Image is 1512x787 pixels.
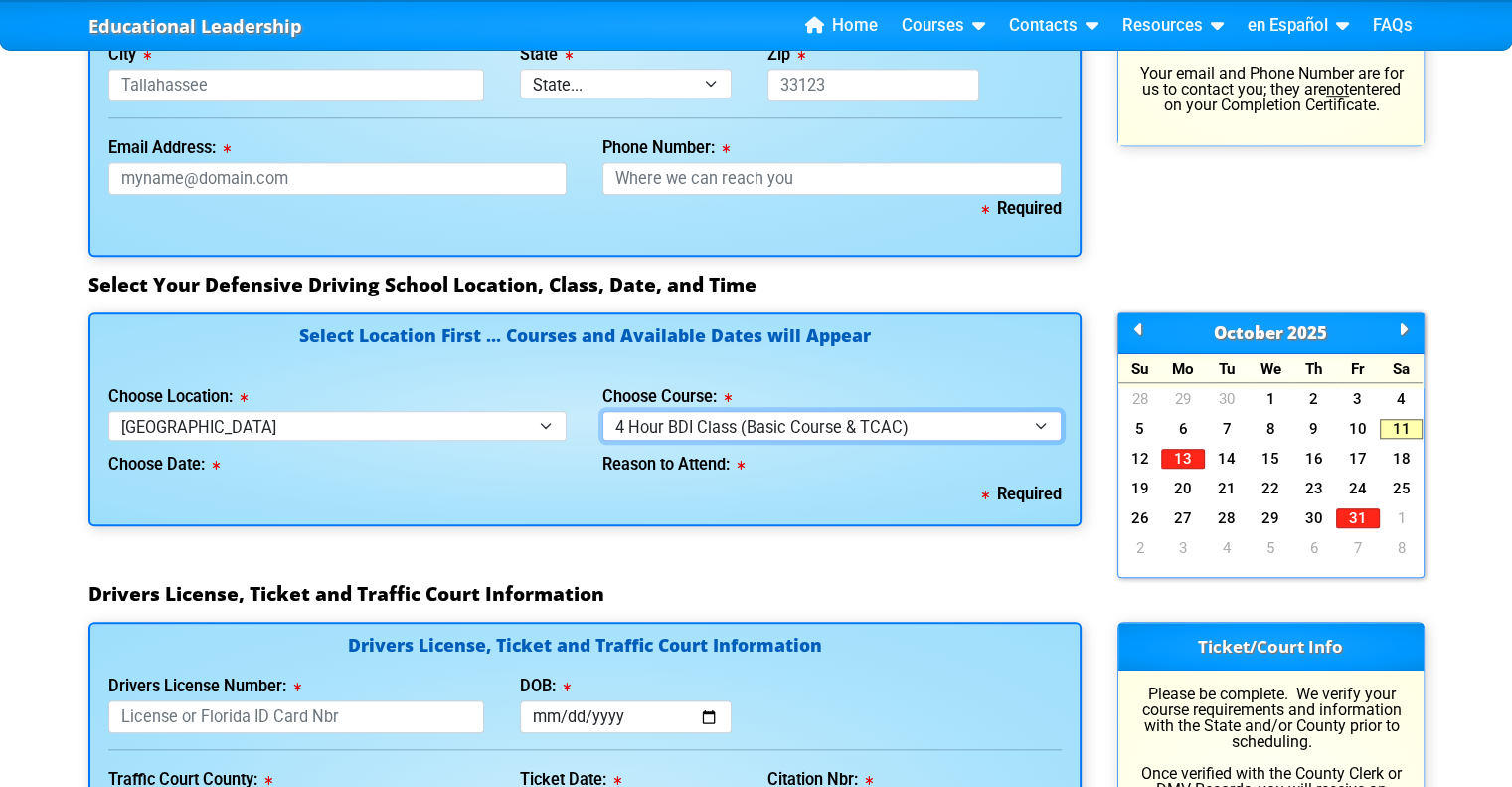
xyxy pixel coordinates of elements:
a: 21 [1205,479,1249,498]
label: Email Address: [108,140,231,156]
a: 8 [1249,419,1292,439]
input: Tallahassee [108,69,485,101]
a: Educational Leadership [88,10,302,43]
a: 25 [1380,479,1424,498]
a: 22 [1249,479,1292,498]
div: Th [1292,354,1336,383]
a: 28 [1118,389,1162,409]
a: 6 [1292,538,1336,558]
a: en Español [1240,11,1357,41]
a: 30 [1292,508,1336,528]
a: 16 [1292,449,1336,469]
a: 3 [1161,538,1205,558]
a: 13 [1161,449,1205,469]
a: 14 [1205,449,1249,469]
a: 7 [1205,419,1249,439]
a: 4 [1380,389,1424,409]
h4: Select Location First ... Courses and Available Dates will Appear [108,327,1062,368]
div: Tu [1205,354,1249,383]
h3: Select Your Defensive Driving School Location, Class, Date, and Time [88,273,1425,296]
a: 27 [1161,508,1205,528]
input: myname@domain.com [108,162,568,195]
label: Drivers License Number: [108,679,301,694]
a: 1 [1249,389,1292,409]
label: Zip [767,47,805,63]
label: Choose Course: [602,389,732,405]
a: 2 [1118,538,1162,558]
a: 31 [1336,508,1380,528]
a: 6 [1161,419,1205,439]
a: 18 [1380,449,1424,469]
a: 19 [1118,479,1162,498]
span: 2025 [1287,321,1327,344]
a: 2 [1292,389,1336,409]
div: Fr [1336,354,1380,383]
a: 28 [1205,508,1249,528]
a: Contacts [1001,11,1106,41]
label: State [520,47,573,63]
label: Phone Number: [602,140,730,156]
span: October [1214,321,1283,344]
a: 9 [1292,419,1336,439]
a: 29 [1161,389,1205,409]
input: 33123 [767,69,979,101]
a: 1 [1380,508,1424,528]
a: 3 [1336,389,1380,409]
div: We [1249,354,1292,383]
a: 7 [1336,538,1380,558]
u: not [1326,80,1349,98]
a: 11 [1380,419,1424,439]
a: 5 [1249,538,1292,558]
a: 20 [1161,479,1205,498]
label: DOB: [520,679,571,694]
label: Choose Location: [108,389,248,405]
label: Reason to Attend: [602,457,745,473]
h4: Drivers License, Ticket and Traffic Court Information [108,637,1062,658]
b: Required [982,485,1062,503]
a: Home [797,11,886,41]
h3: Drivers License, Ticket and Traffic Court Information [88,582,1425,606]
a: Resources [1114,11,1232,41]
div: Mo [1161,354,1205,383]
a: 8 [1380,538,1424,558]
div: Su [1118,354,1162,383]
a: 5 [1118,419,1162,439]
a: 12 [1118,449,1162,469]
a: 17 [1336,449,1380,469]
a: 29 [1249,508,1292,528]
label: City [108,47,151,63]
h3: Ticket/Court Info [1118,623,1424,671]
a: Courses [894,11,993,41]
a: 24 [1336,479,1380,498]
a: 10 [1336,419,1380,439]
a: 30 [1205,389,1249,409]
a: 23 [1292,479,1336,498]
b: Required [982,199,1062,218]
input: Where we can reach you [602,162,1062,195]
input: mm/dd/yyyy [520,700,732,733]
a: 26 [1118,508,1162,528]
div: Sa [1380,354,1424,383]
a: FAQs [1365,11,1421,41]
a: 15 [1249,449,1292,469]
p: Your email and Phone Number are for us to contact you; they are entered on your Completion Certif... [1136,66,1406,113]
label: Choose Date: [108,457,220,473]
input: License or Florida ID Card Nbr [108,700,485,733]
a: 4 [1205,538,1249,558]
